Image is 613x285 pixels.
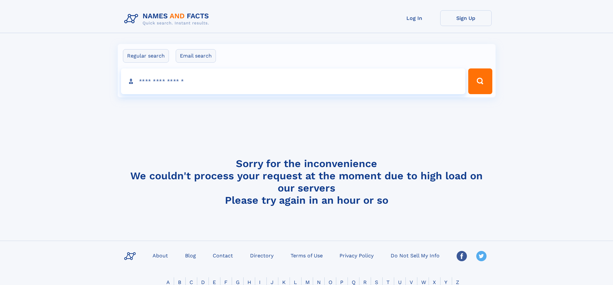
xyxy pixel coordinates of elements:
a: Directory [247,251,276,260]
a: Log In [389,10,440,26]
a: About [150,251,171,260]
img: Logo Names and Facts [122,10,214,28]
label: Regular search [123,49,169,63]
label: Email search [176,49,216,63]
h4: Sorry for the inconvenience We couldn't process your request at the moment due to high load on ou... [122,157,492,206]
img: Twitter [476,251,487,261]
a: Blog [182,251,199,260]
a: Contact [210,251,236,260]
a: Do Not Sell My Info [388,251,442,260]
input: search input [121,68,466,94]
a: Terms of Use [288,251,325,260]
img: Facebook [457,251,467,261]
a: Privacy Policy [337,251,376,260]
a: Sign Up [440,10,492,26]
button: Search Button [468,68,492,94]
